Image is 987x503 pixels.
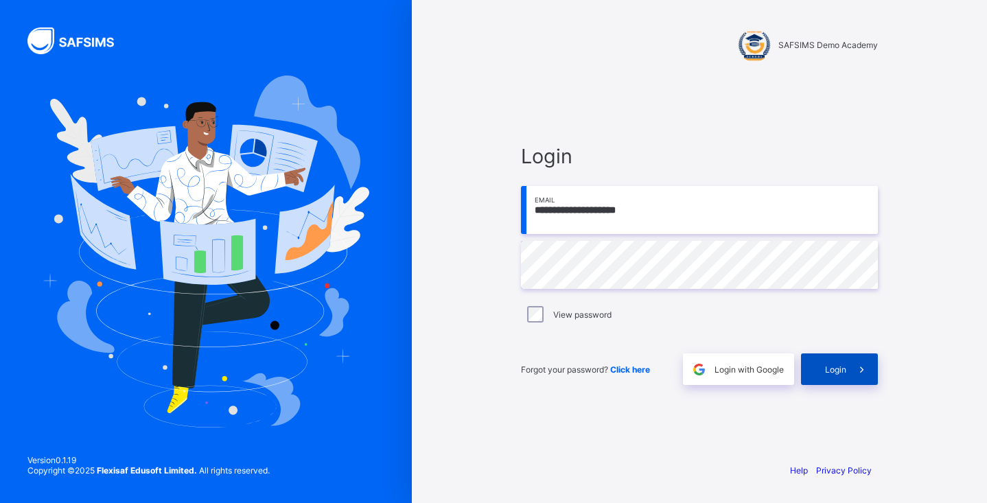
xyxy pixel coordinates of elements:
[521,144,878,168] span: Login
[97,465,197,476] strong: Flexisaf Edusoft Limited.
[691,362,707,377] img: google.396cfc9801f0270233282035f929180a.svg
[816,465,872,476] a: Privacy Policy
[715,364,784,375] span: Login with Google
[43,75,369,427] img: Hero Image
[27,27,130,54] img: SAFSIMS Logo
[790,465,808,476] a: Help
[610,364,650,375] a: Click here
[27,455,270,465] span: Version 0.1.19
[27,465,270,476] span: Copyright © 2025 All rights reserved.
[553,309,612,320] label: View password
[825,364,846,375] span: Login
[521,364,650,375] span: Forgot your password?
[778,40,878,50] span: SAFSIMS Demo Academy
